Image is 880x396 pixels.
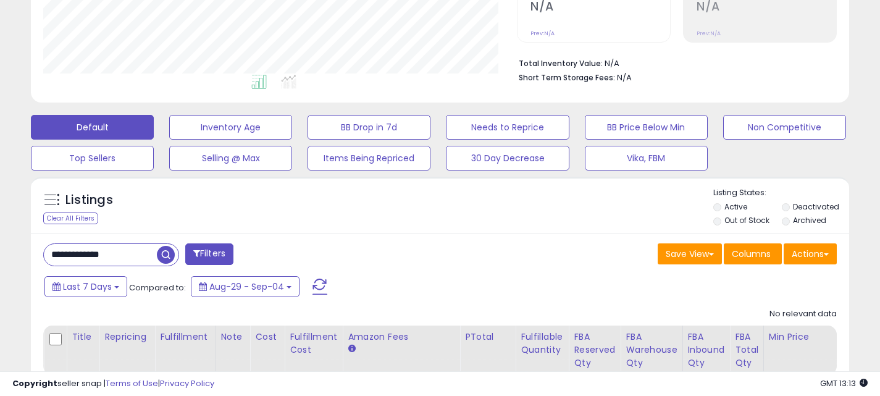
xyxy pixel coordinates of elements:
[31,146,154,171] button: Top Sellers
[735,331,758,369] div: FBA Total Qty
[769,331,832,343] div: Min Price
[43,213,98,224] div: Clear All Filters
[732,248,771,260] span: Columns
[574,331,615,369] div: FBA Reserved Qty
[519,72,615,83] b: Short Term Storage Fees:
[65,192,113,209] h5: Listings
[820,377,868,389] span: 2025-09-12 13:13 GMT
[255,331,279,343] div: Cost
[530,30,555,37] small: Prev: N/A
[160,331,210,343] div: Fulfillment
[72,331,94,343] div: Title
[697,30,721,37] small: Prev: N/A
[44,276,127,297] button: Last 7 Days
[31,115,154,140] button: Default
[185,243,233,265] button: Filters
[63,280,112,293] span: Last 7 Days
[308,115,430,140] button: BB Drop in 7d
[191,276,300,297] button: Aug-29 - Sep-04
[617,72,632,83] span: N/A
[129,282,186,293] span: Compared to:
[290,331,337,356] div: Fulfillment Cost
[724,215,769,225] label: Out of Stock
[12,377,57,389] strong: Copyright
[724,243,782,264] button: Columns
[308,146,430,171] button: Items Being Repriced
[12,378,214,390] div: seller snap | |
[793,201,839,212] label: Deactivated
[209,280,284,293] span: Aug-29 - Sep-04
[519,58,603,69] b: Total Inventory Value:
[104,331,149,343] div: Repricing
[626,331,677,369] div: FBA Warehouse Qty
[521,331,563,356] div: Fulfillable Quantity
[519,55,828,70] li: N/A
[106,377,158,389] a: Terms of Use
[585,146,708,171] button: Vika, FBM
[723,115,846,140] button: Non Competitive
[446,146,569,171] button: 30 Day Decrease
[793,215,826,225] label: Archived
[658,243,722,264] button: Save View
[169,146,292,171] button: Selling @ Max
[446,115,569,140] button: Needs to Reprice
[460,326,516,375] th: CSV column name: cust_attr_1_PTotal
[348,343,355,355] small: Amazon Fees.
[160,377,214,389] a: Privacy Policy
[348,331,455,343] div: Amazon Fees
[169,115,292,140] button: Inventory Age
[585,115,708,140] button: BB Price Below Min
[713,187,849,199] p: Listing States:
[784,243,837,264] button: Actions
[688,331,725,369] div: FBA inbound Qty
[465,331,510,343] div: PTotal
[724,201,747,212] label: Active
[769,308,837,320] div: No relevant data
[221,331,245,343] div: Note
